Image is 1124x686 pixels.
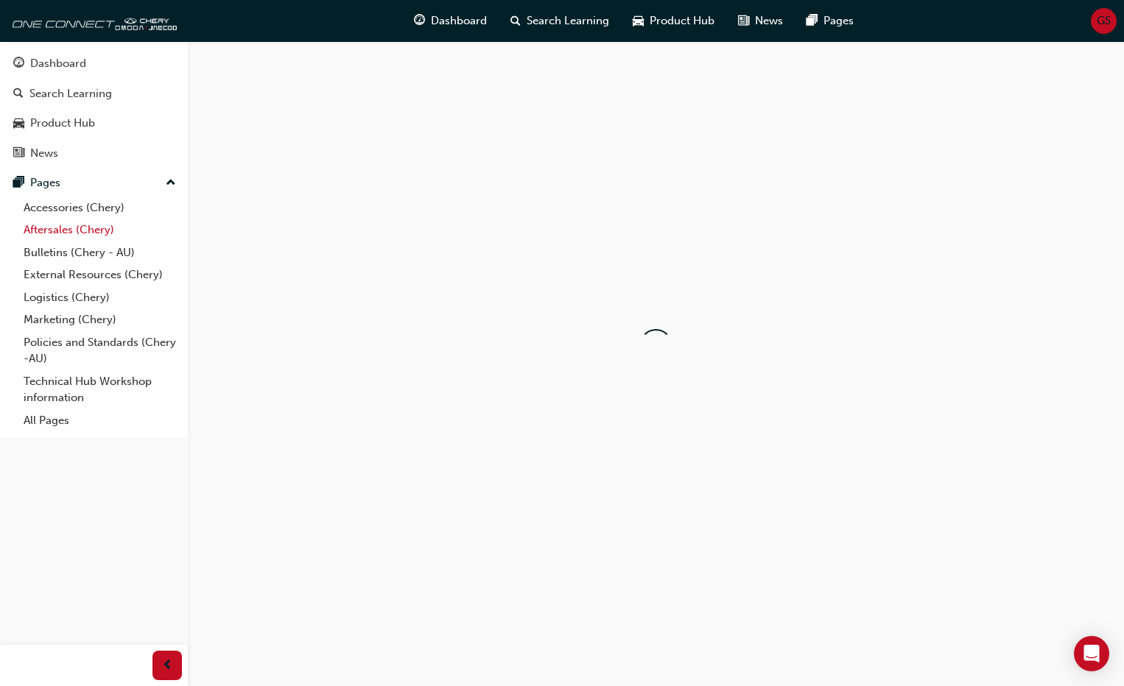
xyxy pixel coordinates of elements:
[738,12,749,30] span: news-icon
[807,12,818,30] span: pages-icon
[510,12,521,30] span: search-icon
[13,88,24,101] span: search-icon
[1097,13,1111,29] span: GS
[1091,8,1117,34] button: GS
[162,657,173,675] span: prev-icon
[633,12,644,30] span: car-icon
[431,13,487,29] span: Dashboard
[18,264,182,286] a: External Resources (Chery)
[6,110,182,137] a: Product Hub
[795,6,865,36] a: pages-iconPages
[18,286,182,309] a: Logistics (Chery)
[6,169,182,197] button: Pages
[18,331,182,370] a: Policies and Standards (Chery -AU)
[402,6,499,36] a: guage-iconDashboard
[13,117,24,130] span: car-icon
[6,140,182,167] a: News
[823,13,854,29] span: Pages
[499,6,621,36] a: search-iconSearch Learning
[30,55,86,72] div: Dashboard
[18,409,182,432] a: All Pages
[30,174,60,191] div: Pages
[166,174,176,193] span: up-icon
[13,177,24,190] span: pages-icon
[18,308,182,331] a: Marketing (Chery)
[18,241,182,264] a: Bulletins (Chery - AU)
[29,85,112,102] div: Search Learning
[30,145,58,162] div: News
[6,80,182,107] a: Search Learning
[6,50,182,77] a: Dashboard
[18,219,182,241] a: Aftersales (Chery)
[6,47,182,169] button: DashboardSearch LearningProduct HubNews
[13,147,24,160] span: news-icon
[755,13,783,29] span: News
[18,197,182,219] a: Accessories (Chery)
[726,6,795,36] a: news-iconNews
[527,13,609,29] span: Search Learning
[414,12,425,30] span: guage-icon
[18,370,182,409] a: Technical Hub Workshop information
[13,57,24,71] span: guage-icon
[30,115,95,132] div: Product Hub
[1074,636,1109,671] div: Open Intercom Messenger
[7,6,177,35] img: oneconnect
[621,6,726,36] a: car-iconProduct Hub
[650,13,714,29] span: Product Hub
